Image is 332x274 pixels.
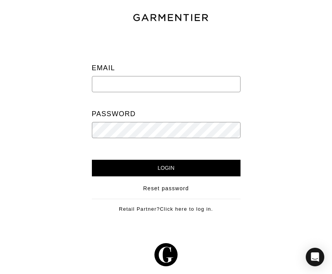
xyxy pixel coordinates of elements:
[92,60,115,76] label: Email
[154,243,178,266] img: g-602364139e5867ba59c769ce4266a9601a3871a1516a6a4c3533f4bc45e69684.svg
[132,13,209,23] img: garmentier-text-8466448e28d500cc52b900a8b1ac6a0b4c9bd52e9933ba870cc531a186b44329.png
[160,206,213,212] a: Click here to log in.
[92,199,241,213] div: Retail Partner?
[143,184,189,193] a: Reset password
[306,248,324,266] div: Open Intercom Messenger
[92,160,241,176] input: Login
[92,106,136,122] label: Password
